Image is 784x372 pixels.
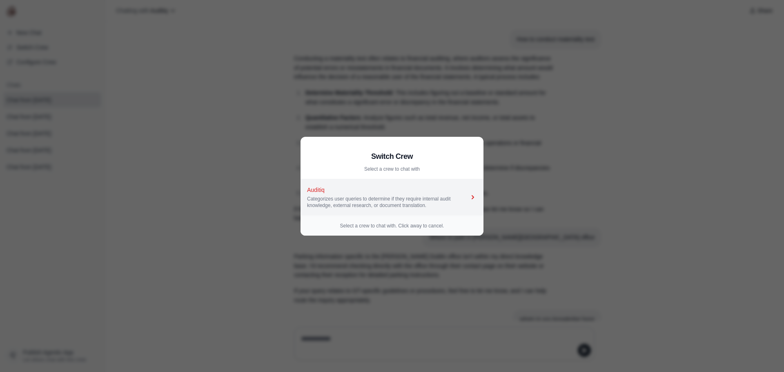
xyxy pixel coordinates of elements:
[307,196,469,209] div: Categorizes user queries to determine if they require internal audit knowledge, external research...
[307,151,477,162] h2: Switch Crew
[307,186,469,194] div: Auditiq
[307,166,477,172] p: Select a crew to chat with
[307,223,477,229] p: Select a crew to chat with. Click away to cancel.
[301,179,483,216] a: Auditiq Categorizes user queries to determine if they require internal audit knowledge, external ...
